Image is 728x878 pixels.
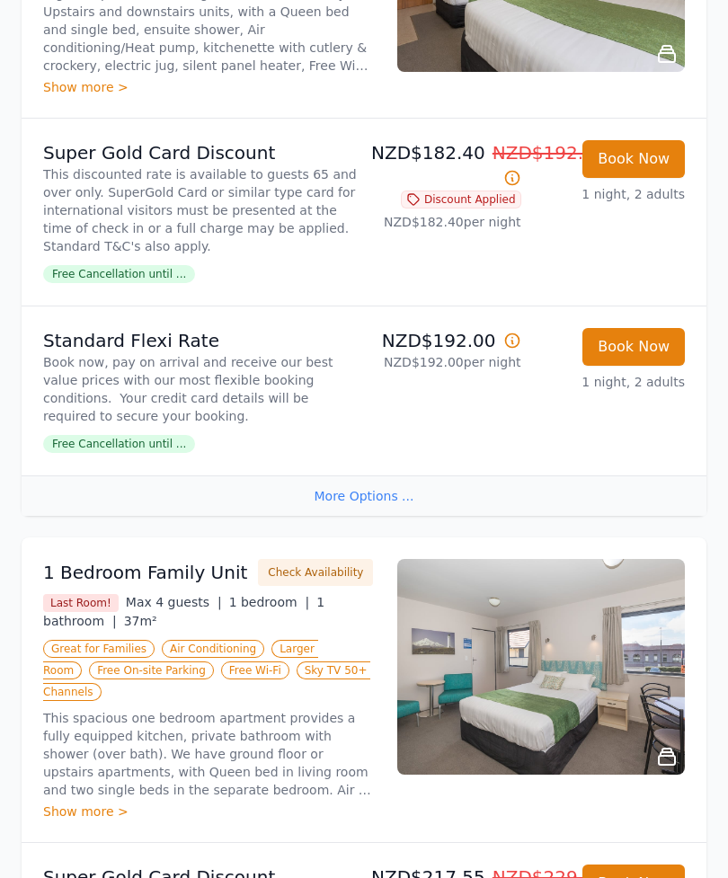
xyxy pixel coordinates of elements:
p: This discounted rate is available to guests 65 and over only. SuperGold Card or similar type card... [43,165,357,255]
span: Last Room! [43,594,119,612]
button: Book Now [582,140,685,178]
span: NZD$192.00 [493,142,607,164]
span: Max 4 guests | [126,595,222,609]
h3: 1 Bedroom Family Unit [43,560,247,585]
span: Free Cancellation until ... [43,435,195,453]
div: Show more > [43,803,376,820]
span: Free On-site Parking [89,661,214,679]
p: This spacious one bedroom apartment provides a fully equipped kitchen, private bathroom with show... [43,709,376,799]
p: NZD$192.00 per night [371,353,521,371]
span: Free Wi-Fi [221,661,289,679]
p: Super Gold Card Discount [43,140,357,165]
span: 37m² [124,614,157,628]
p: NZD$192.00 [371,328,521,353]
p: 1 night, 2 adults [536,185,686,203]
span: Air Conditioning [162,640,264,658]
span: Free Cancellation until ... [43,265,195,283]
p: NZD$182.40 [371,140,521,191]
div: More Options ... [22,475,706,516]
p: 1 night, 2 adults [536,373,686,391]
p: Standard Flexi Rate [43,328,357,353]
span: Great for Families [43,640,155,658]
div: Show more > [43,78,376,96]
button: Book Now [582,328,685,366]
p: NZD$182.40 per night [371,213,521,231]
span: 1 bedroom | [229,595,310,609]
span: Discount Applied [401,191,521,208]
p: Book now, pay on arrival and receive our best value prices with our most flexible booking conditi... [43,353,357,425]
button: Check Availability [258,559,373,586]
